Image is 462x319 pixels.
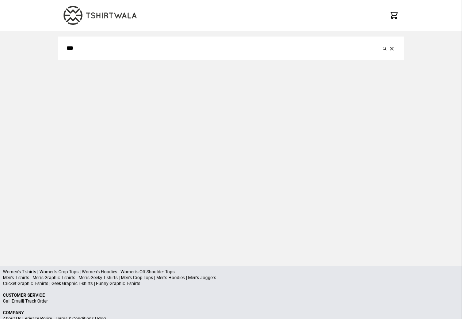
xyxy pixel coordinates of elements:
p: Men's T-shirts | Men's Graphic T-shirts | Men's Geeky T-shirts | Men's Crop Tops | Men's Hoodies ... [3,275,459,281]
a: Call [3,299,11,304]
a: Track Order [25,299,48,304]
p: Company [3,310,459,316]
p: Cricket Graphic T-shirts | Geek Graphic T-shirts | Funny Graphic T-shirts | [3,281,459,286]
p: Customer Service [3,292,459,298]
button: Clear the search query. [388,44,396,53]
img: TW-LOGO-400-104.png [64,6,137,25]
p: | | [3,298,459,304]
p: Women's T-shirts | Women's Crop Tops | Women's Hoodies | Women's Off Shoulder Tops [3,269,459,275]
button: Submit your search query. [381,44,388,53]
a: Email [12,299,23,304]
